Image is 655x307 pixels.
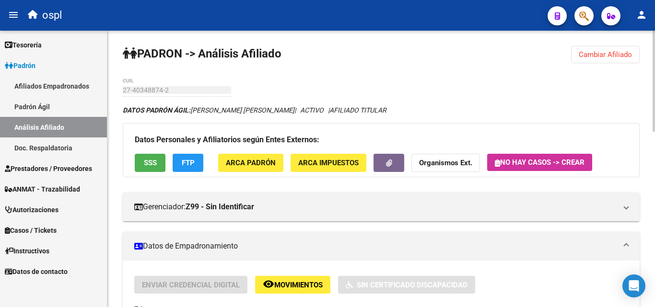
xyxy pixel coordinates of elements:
span: ANMAT - Trazabilidad [5,184,80,194]
span: Enviar Credencial Digital [142,281,240,289]
span: ARCA Impuestos [298,159,359,168]
span: Movimientos [274,281,323,289]
span: No hay casos -> Crear [495,158,585,167]
span: [PERSON_NAME] [PERSON_NAME] [123,106,294,114]
button: Sin Certificado Discapacidad [338,276,475,294]
button: Organismos Ext. [411,154,480,171]
mat-panel-title: Datos de Empadronamiento [134,241,617,251]
button: FTP [173,154,203,171]
strong: DATOS PADRÓN ÁGIL: [123,106,190,114]
span: Autorizaciones [5,205,58,215]
div: Open Intercom Messenger [622,274,645,297]
span: ospl [42,5,62,26]
button: Cambiar Afiliado [571,46,640,63]
mat-icon: remove_red_eye [263,278,274,290]
span: Tesorería [5,40,42,50]
mat-expansion-panel-header: Datos de Empadronamiento [123,232,640,261]
mat-panel-title: Gerenciador: [134,202,617,212]
mat-icon: person [636,9,647,21]
span: FTP [182,159,195,168]
button: ARCA Padrón [218,154,283,171]
mat-icon: menu [8,9,19,21]
span: Cambiar Afiliado [579,50,632,59]
mat-expansion-panel-header: Gerenciador:Z99 - Sin Identificar [123,193,640,221]
button: ARCA Impuestos [291,154,366,171]
span: Prestadores / Proveedores [5,163,92,174]
span: Instructivos [5,246,49,256]
strong: PADRON -> Análisis Afiliado [123,47,281,60]
span: AFILIADO TITULAR [329,106,386,114]
span: Sin Certificado Discapacidad [357,281,468,289]
button: Enviar Credencial Digital [134,276,247,294]
span: Casos / Tickets [5,225,57,236]
button: No hay casos -> Crear [487,154,592,171]
span: ARCA Padrón [226,159,276,168]
span: SSS [144,159,157,168]
button: SSS [135,154,165,171]
strong: Z99 - Sin Identificar [186,202,254,212]
button: Movimientos [255,276,330,294]
span: Padrón [5,60,35,71]
span: Datos de contacto [5,266,68,277]
strong: Organismos Ext. [419,159,472,168]
h3: Datos Personales y Afiliatorios según Entes Externos: [135,133,628,147]
i: | ACTIVO | [123,106,386,114]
